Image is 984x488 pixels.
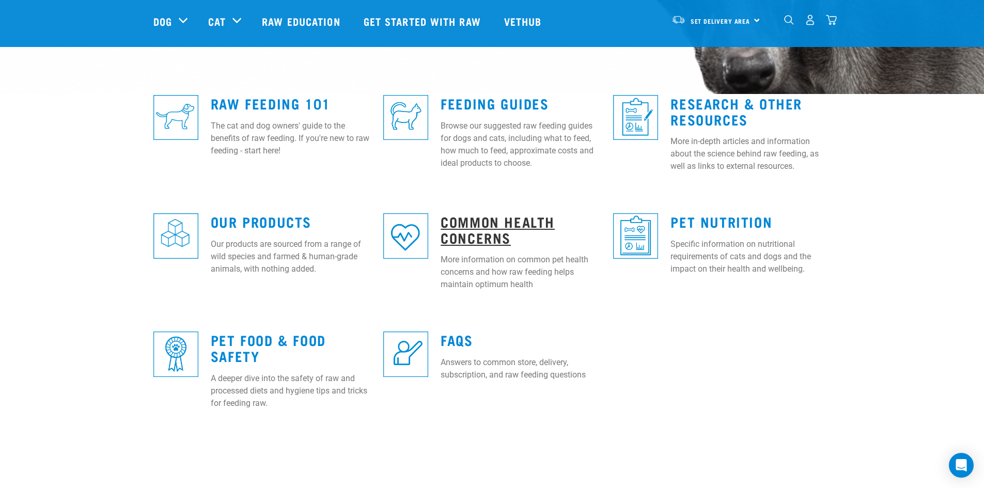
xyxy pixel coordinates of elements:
[613,95,658,140] img: re-icons-healthcheck1-sq-blue.png
[211,238,371,275] p: Our products are sourced from a range of wild species and farmed & human-grade animals, with noth...
[670,217,772,225] a: Pet Nutrition
[252,1,353,42] a: Raw Education
[441,356,601,381] p: Answers to common store, delivery, subscription, and raw feeding questions
[494,1,555,42] a: Vethub
[613,213,658,258] img: re-icons-healthcheck3-sq-blue.png
[949,453,974,478] div: Open Intercom Messenger
[353,1,494,42] a: Get started with Raw
[691,19,751,23] span: Set Delivery Area
[784,15,794,25] img: home-icon-1@2x.png
[153,13,172,29] a: Dog
[671,15,685,24] img: van-moving.png
[805,14,816,25] img: user.png
[153,95,198,140] img: re-icons-dog3-sq-blue.png
[211,99,331,107] a: Raw Feeding 101
[153,213,198,258] img: re-icons-cubes2-sq-blue.png
[670,135,831,172] p: More in-depth articles and information about the science behind raw feeding, as well as links to ...
[826,14,837,25] img: home-icon@2x.png
[441,99,549,107] a: Feeding Guides
[670,99,802,123] a: Research & Other Resources
[441,217,555,241] a: Common Health Concerns
[211,336,326,359] a: Pet Food & Food Safety
[670,238,831,275] p: Specific information on nutritional requirements of cats and dogs and the impact on their health ...
[153,332,198,376] img: re-icons-rosette-sq-blue.png
[441,120,601,169] p: Browse our suggested raw feeding guides for dogs and cats, including what to feed, how much to fe...
[383,213,428,258] img: re-icons-heart-sq-blue.png
[441,336,473,343] a: FAQs
[211,372,371,410] p: A deeper dive into the safety of raw and processed diets and hygiene tips and tricks for feeding ...
[441,254,601,291] p: More information on common pet health concerns and how raw feeding helps maintain optimum health
[211,217,311,225] a: Our Products
[211,120,371,157] p: The cat and dog owners' guide to the benefits of raw feeding. If you're new to raw feeding - star...
[383,332,428,376] img: re-icons-faq-sq-blue.png
[208,13,226,29] a: Cat
[383,95,428,140] img: re-icons-cat2-sq-blue.png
